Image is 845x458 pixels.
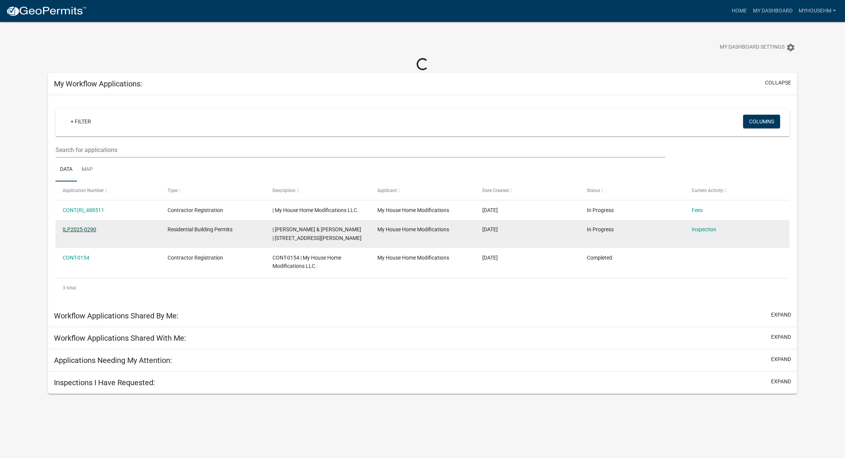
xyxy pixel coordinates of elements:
[272,255,341,269] span: CONT-0154 | My House Home Modifications LLC.
[65,115,97,128] a: + Filter
[168,207,223,213] span: Contractor Registration
[272,207,359,213] span: | My House Home Modifications LLC.
[587,226,614,232] span: In Progress
[55,181,160,200] datatable-header-cell: Application Number
[54,311,179,320] h5: Workflow Applications Shared By Me:
[54,378,155,387] h5: Inspections I Have Requested:
[63,207,104,213] a: CONT(R)_488511
[265,181,370,200] datatable-header-cell: Description
[160,181,265,200] datatable-header-cell: Type
[377,207,449,213] span: My House Home Modifications
[168,255,223,261] span: Contractor Registration
[55,142,665,158] input: Search for applications
[692,207,703,213] a: Fees
[370,181,475,200] datatable-header-cell: Applicant
[377,255,449,261] span: My House Home Modifications
[765,79,791,87] button: collapse
[771,311,791,319] button: expand
[272,188,296,193] span: Description
[729,4,750,18] a: Home
[482,255,498,261] span: 09/17/2025
[54,79,142,88] h5: My Workflow Applications:
[587,207,614,213] span: In Progress
[796,4,839,18] a: myhouseHM
[63,255,89,261] a: CONT-0154
[771,333,791,341] button: expand
[77,158,97,182] a: Map
[48,95,797,305] div: collapse
[720,43,785,52] span: My Dashboard Settings
[168,188,177,193] span: Type
[771,378,791,386] button: expand
[475,181,580,200] datatable-header-cell: Date Created
[482,207,498,213] span: 10/06/2025
[482,188,509,193] span: Date Created
[482,226,498,232] span: 10/06/2025
[55,158,77,182] a: Data
[54,334,186,343] h5: Workflow Applications Shared With Me:
[377,226,449,232] span: My House Home Modifications
[771,355,791,363] button: expand
[55,278,790,297] div: 3 total
[168,226,232,232] span: Residential Building Permits
[377,188,397,193] span: Applicant
[692,188,723,193] span: Current Activity
[743,115,780,128] button: Columns
[63,188,104,193] span: Application Number
[63,226,96,232] a: ILP2025-0290
[786,43,795,52] i: settings
[580,181,685,200] datatable-header-cell: Status
[750,4,796,18] a: My Dashboard
[685,181,790,200] datatable-header-cell: Current Activity
[54,356,172,365] h5: Applications Needing My Attention:
[714,40,801,55] button: My Dashboard Settingssettings
[587,188,600,193] span: Status
[692,226,716,232] a: Inspection
[272,226,362,241] span: | Fritchman, Steven L & Rebecca L | 1008 S CORDER ST
[587,255,612,261] span: Completed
